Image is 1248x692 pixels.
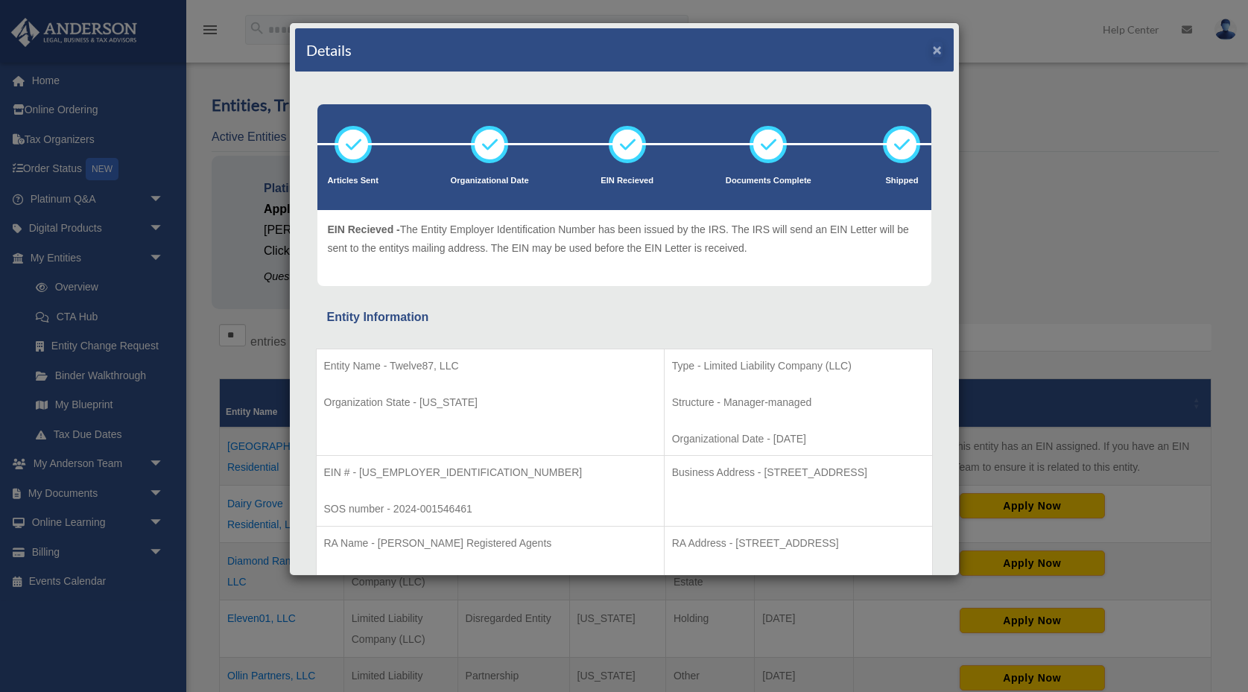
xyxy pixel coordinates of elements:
[451,174,529,188] p: Organizational Date
[324,500,656,518] p: SOS number - 2024-001546461
[327,307,922,328] div: Entity Information
[324,571,656,589] p: Tax Matter Representative - Disregarded Entity
[324,393,656,412] p: Organization State - [US_STATE]
[306,39,352,60] h4: Details
[672,534,925,553] p: RA Address - [STREET_ADDRESS]
[672,571,925,589] p: Nominee Info - false
[672,463,925,482] p: Business Address - [STREET_ADDRESS]
[933,42,943,57] button: ×
[328,220,921,257] p: The Entity Employer Identification Number has been issued by the IRS. The IRS will send an EIN Le...
[672,357,925,375] p: Type - Limited Liability Company (LLC)
[328,174,378,188] p: Articles Sent
[726,174,811,188] p: Documents Complete
[324,463,656,482] p: EIN # - [US_EMPLOYER_IDENTIFICATION_NUMBER]
[324,534,656,553] p: RA Name - [PERSON_NAME] Registered Agents
[324,357,656,375] p: Entity Name - Twelve87, LLC
[672,393,925,412] p: Structure - Manager-managed
[601,174,653,188] p: EIN Recieved
[672,430,925,448] p: Organizational Date - [DATE]
[328,223,400,235] span: EIN Recieved -
[883,174,920,188] p: Shipped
